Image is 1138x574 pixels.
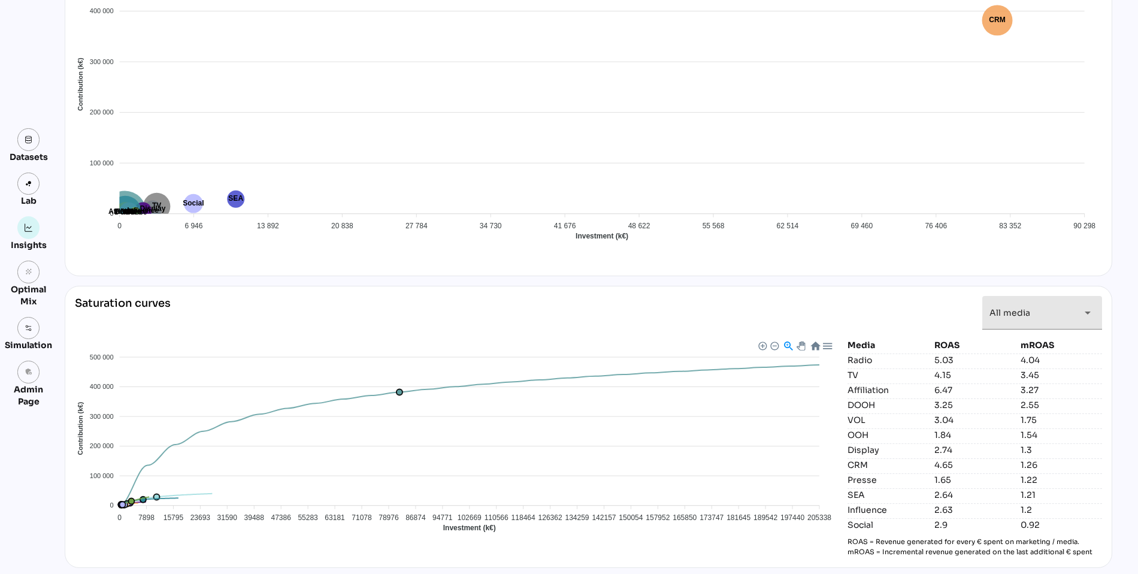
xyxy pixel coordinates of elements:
[797,342,804,349] div: Panning
[848,414,929,426] div: VOL
[848,537,1102,557] p: ROAS = Revenue generated for every € spent on marketing / media. mROAS = Incremental revenue gene...
[1021,429,1102,441] div: 1.54
[1021,474,1102,486] div: 1.22
[848,444,929,456] div: Display
[934,519,1016,531] div: 2.9
[25,223,33,232] img: graph.svg
[512,513,535,522] tspan: 118464
[325,513,345,522] tspan: 63181
[190,513,211,522] tspan: 23693
[10,151,48,163] div: Datasets
[90,58,114,65] tspan: 300 000
[331,222,353,230] tspan: 20 838
[777,222,799,230] tspan: 62 514
[822,340,832,351] div: Menu
[1021,384,1102,396] div: 3.27
[164,513,184,522] tspan: 15795
[673,513,697,522] tspan: 165850
[538,513,562,522] tspan: 126362
[934,384,1016,396] div: 6.47
[700,513,724,522] tspan: 173747
[1021,504,1102,516] div: 1.2
[770,341,778,349] div: Zoom Out
[848,339,929,351] div: Media
[999,222,1021,230] tspan: 83 352
[934,339,1016,351] div: ROAS
[848,504,929,516] div: Influence
[75,296,171,330] div: Saturation curves
[25,368,33,376] i: admin_panel_settings
[405,222,428,230] tspan: 27 784
[848,369,929,381] div: TV
[11,239,47,251] div: Insights
[16,195,42,207] div: Lab
[244,513,265,522] tspan: 39488
[646,513,670,522] tspan: 157952
[1021,489,1102,501] div: 1.21
[1021,444,1102,456] div: 1.3
[1021,459,1102,471] div: 1.26
[780,513,804,522] tspan: 197440
[934,489,1016,501] div: 2.64
[1021,399,1102,411] div: 2.55
[554,222,576,230] tspan: 41 676
[90,383,114,390] tspan: 400 000
[628,222,650,230] tspan: 48 622
[1021,519,1102,531] div: 0.92
[848,354,929,366] div: Radio
[271,513,291,522] tspan: 47386
[25,135,33,144] img: data.svg
[90,108,114,116] tspan: 200 000
[405,513,426,522] tspan: 86874
[848,429,929,441] div: OOH
[848,459,929,471] div: CRM
[934,444,1016,456] div: 2.74
[727,513,750,522] tspan: 181645
[934,414,1016,426] div: 3.04
[592,513,616,522] tspan: 142157
[848,384,929,396] div: Affiliation
[110,210,113,217] tspan: 0
[77,58,84,111] text: Contribution (k€)
[90,354,114,361] tspan: 500 000
[77,402,84,455] text: Contribution (k€)
[810,340,820,351] div: Reset Zoom
[138,513,155,522] tspan: 7898
[184,222,202,230] tspan: 6 946
[352,513,372,522] tspan: 71078
[1021,414,1102,426] div: 1.75
[989,307,1030,318] span: All media
[934,399,1016,411] div: 3.25
[90,472,114,479] tspan: 100 000
[1021,339,1102,351] div: mROAS
[807,513,831,522] tspan: 205338
[379,513,399,522] tspan: 78976
[90,7,114,14] tspan: 400 000
[25,268,33,276] i: grain
[703,222,725,230] tspan: 55 568
[110,502,113,509] tspan: 0
[117,513,122,522] tspan: 0
[90,413,114,420] tspan: 300 000
[217,513,238,522] tspan: 31590
[848,399,929,411] div: DOOH
[90,159,114,167] tspan: 100 000
[5,339,52,351] div: Simulation
[432,513,453,522] tspan: 94771
[1021,354,1102,366] div: 4.04
[443,524,496,532] text: Investment (k€)
[848,489,929,501] div: SEA
[25,180,33,188] img: lab.svg
[848,474,929,486] div: Presse
[848,519,929,531] div: Social
[1081,306,1095,320] i: arrow_drop_down
[934,504,1016,516] div: 2.63
[25,324,33,333] img: settings.svg
[298,513,318,522] tspan: 55283
[934,429,1016,441] div: 1.84
[5,283,52,307] div: Optimal Mix
[1073,222,1095,230] tspan: 90 298
[485,513,509,522] tspan: 110566
[5,383,52,407] div: Admin Page
[934,354,1016,366] div: 5.03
